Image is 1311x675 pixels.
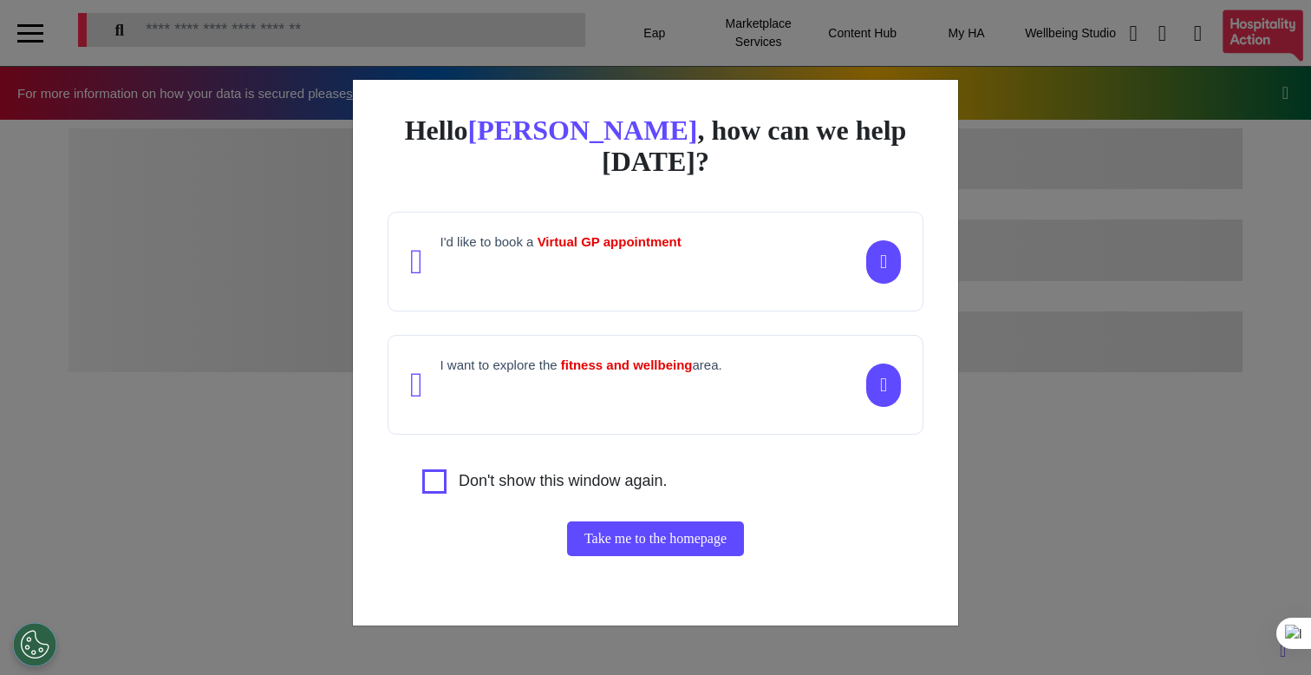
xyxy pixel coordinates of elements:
strong: fitness and wellbeing [561,357,693,372]
label: Don't show this window again. [459,469,668,494]
div: Hello , how can we help [DATE]? [388,115,923,177]
button: Take me to the homepage [567,521,744,556]
button: Open Preferences [13,623,56,666]
strong: Virtual GP appointment [538,234,682,249]
span: [PERSON_NAME] [468,115,698,146]
h4: I'd like to book a [440,234,682,250]
input: Agree to privacy policy [422,469,447,494]
h4: I want to explore the area. [440,357,722,373]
